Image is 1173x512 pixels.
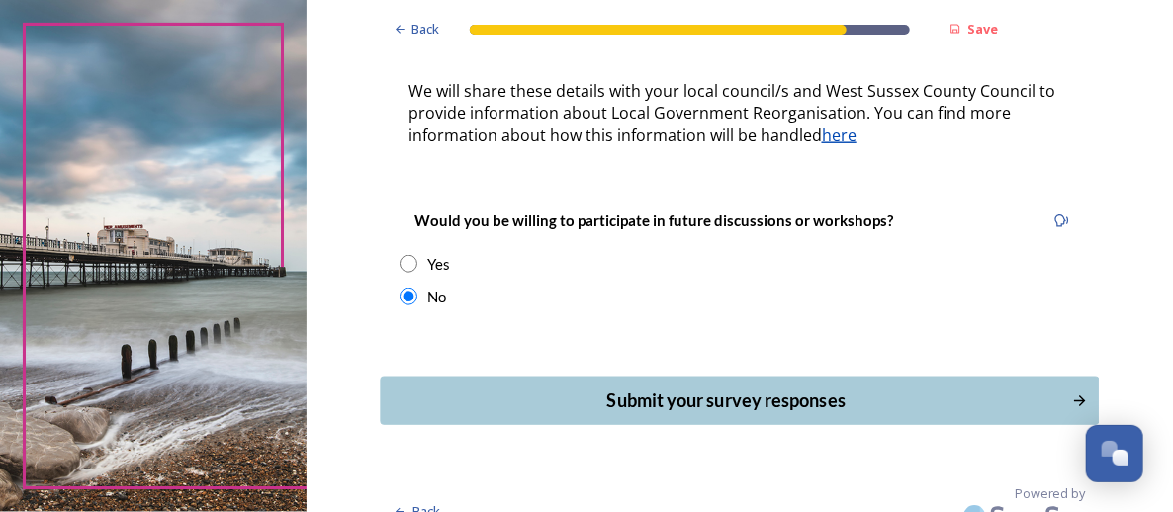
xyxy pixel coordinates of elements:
span: We will share these details with your local council/s and West Sussex County Council to provide i... [408,80,1059,146]
button: Open Chat [1086,425,1143,482]
span: Powered by [1015,484,1086,503]
a: here [822,125,857,146]
div: No [427,286,446,308]
strong: Would you be willing to participate in future discussions or workshops? [414,212,893,229]
div: Submit your survey responses [391,387,1060,414]
span: Back [412,20,440,39]
button: Continue [380,377,1099,425]
div: Yes [427,253,450,276]
strong: Save [967,20,998,38]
